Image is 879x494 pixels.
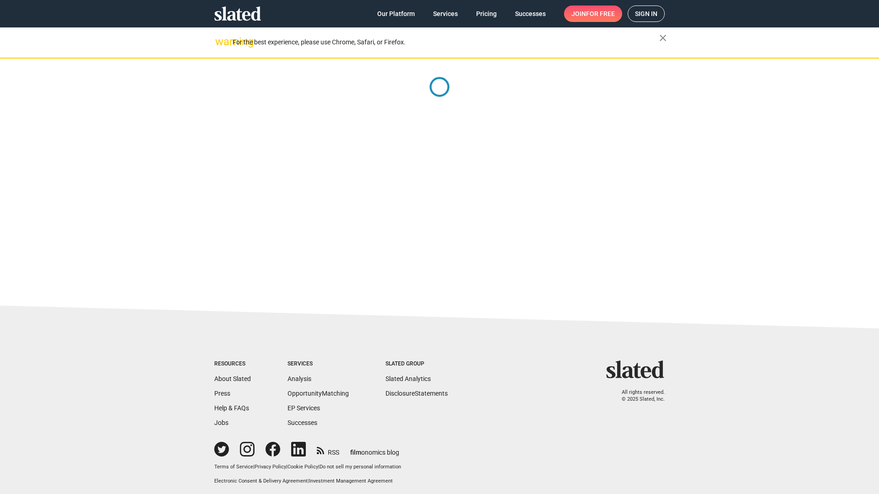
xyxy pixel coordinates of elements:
[433,5,458,22] span: Services
[214,419,228,426] a: Jobs
[288,375,311,382] a: Analysis
[385,390,448,397] a: DisclosureStatements
[350,449,361,456] span: film
[253,464,255,470] span: |
[288,404,320,412] a: EP Services
[350,441,399,457] a: filmonomics blog
[214,360,251,368] div: Resources
[215,36,226,47] mat-icon: warning
[320,464,401,471] button: Do not sell my personal information
[515,5,546,22] span: Successes
[469,5,504,22] a: Pricing
[286,464,288,470] span: |
[214,404,249,412] a: Help & FAQs
[657,32,668,43] mat-icon: close
[308,478,309,484] span: |
[377,5,415,22] span: Our Platform
[288,360,349,368] div: Services
[586,5,615,22] span: for free
[288,390,349,397] a: OpportunityMatching
[214,478,308,484] a: Electronic Consent & Delivery Agreement
[385,360,448,368] div: Slated Group
[318,464,320,470] span: |
[635,6,657,21] span: Sign in
[214,390,230,397] a: Press
[508,5,553,22] a: Successes
[317,443,339,457] a: RSS
[370,5,422,22] a: Our Platform
[309,478,393,484] a: Investment Management Agreement
[426,5,465,22] a: Services
[233,36,659,48] div: For the best experience, please use Chrome, Safari, or Firefox.
[476,5,497,22] span: Pricing
[571,5,615,22] span: Join
[288,464,318,470] a: Cookie Policy
[628,5,665,22] a: Sign in
[564,5,622,22] a: Joinfor free
[214,464,253,470] a: Terms of Service
[385,375,431,382] a: Slated Analytics
[214,375,251,382] a: About Slated
[612,389,665,403] p: All rights reserved. © 2025 Slated, Inc.
[288,419,317,426] a: Successes
[255,464,286,470] a: Privacy Policy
